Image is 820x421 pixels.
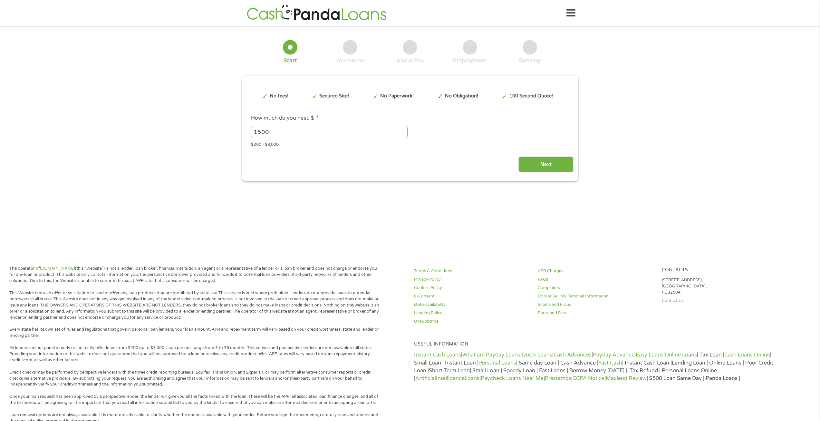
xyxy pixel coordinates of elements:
[414,285,530,291] a: Cookies Policy
[554,352,592,358] a: Cash Advances
[396,57,424,64] div: About You
[336,57,365,64] div: Your Home
[573,375,604,382] a: CCPA Notice
[518,156,574,172] input: Next
[445,93,478,100] p: No Obligation!
[414,351,778,382] p: | | | | | | | Tax Loan | | Small Loan | Instant Loan | | Same day Loan | Cash Advance | | Instant...
[724,352,770,358] a: Cash Loans Online
[636,352,663,358] a: Easy Loans
[453,57,487,64] div: Employment
[436,375,465,382] a: Intelligence
[519,57,540,64] div: Banking
[522,352,552,358] a: Quick Loans
[414,341,778,347] h4: Useful Information
[270,93,288,100] p: No fees!
[414,302,530,308] a: state-availability
[538,276,654,283] a: FAQs
[40,266,75,271] a: [DOMAIN_NAME]
[598,360,622,366] a: Fast Cash
[414,276,530,283] a: Privacy Policy
[465,375,479,382] a: Loans
[380,93,414,100] p: No Paperwork!
[662,277,778,296] p: [STREET_ADDRESS], [GEOGRAPHIC_DATA], FL 32804.
[538,302,654,308] a: Scams and Fraud
[9,345,381,363] p: All lenders on our panel directly or indirectly offer loans from $200 up to $3,000. Loan periods ...
[538,268,654,274] a: APR Charges
[481,375,544,382] a: Paycheck Loans Near Me
[414,310,530,316] a: Lending Policy
[415,375,436,382] a: Artificial
[662,298,778,304] a: Contact Us
[9,394,381,406] p: Once your loan request has been approved by a perspective lender, the lender will give you all th...
[545,375,571,382] a: Préstamos
[665,352,697,358] a: Online Loans
[593,352,634,358] a: Payday Advance
[606,375,647,382] a: Maxlend Review
[414,318,530,325] a: Unsubscribe
[462,352,520,358] a: What are Payday Loans
[251,139,569,148] div: $200 - $3,000
[414,293,530,299] a: E-Consent
[9,369,381,388] p: Credit checks may be performed by perspective lenders with the three credit reporting bureaus: Eq...
[478,360,516,366] a: Personal Loans
[319,93,349,100] p: Secured Site!
[414,268,530,274] a: Terms & Conditions
[9,266,381,284] p: The operator of (this “Website”) is not a lender, loan broker, financial institution, an agent or...
[284,57,297,64] div: Start
[9,326,381,339] p: Every state has its own set of rules and regulations that govern personal loan lenders. Your loan...
[509,93,553,100] p: 100 Second Quote!
[414,352,461,358] a: Instant Cash Loans
[538,293,654,299] a: Do Not Sell My Personal Information
[251,115,319,122] label: How much do you need $
[9,290,381,320] p: This Website is not an offer or solicitation to lend or offer any loan products that are prohibit...
[662,267,778,273] h4: Contacts
[245,4,389,22] img: GetLoanNow Logo
[538,310,654,316] a: Rates and Fees
[538,285,654,291] a: Complaints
